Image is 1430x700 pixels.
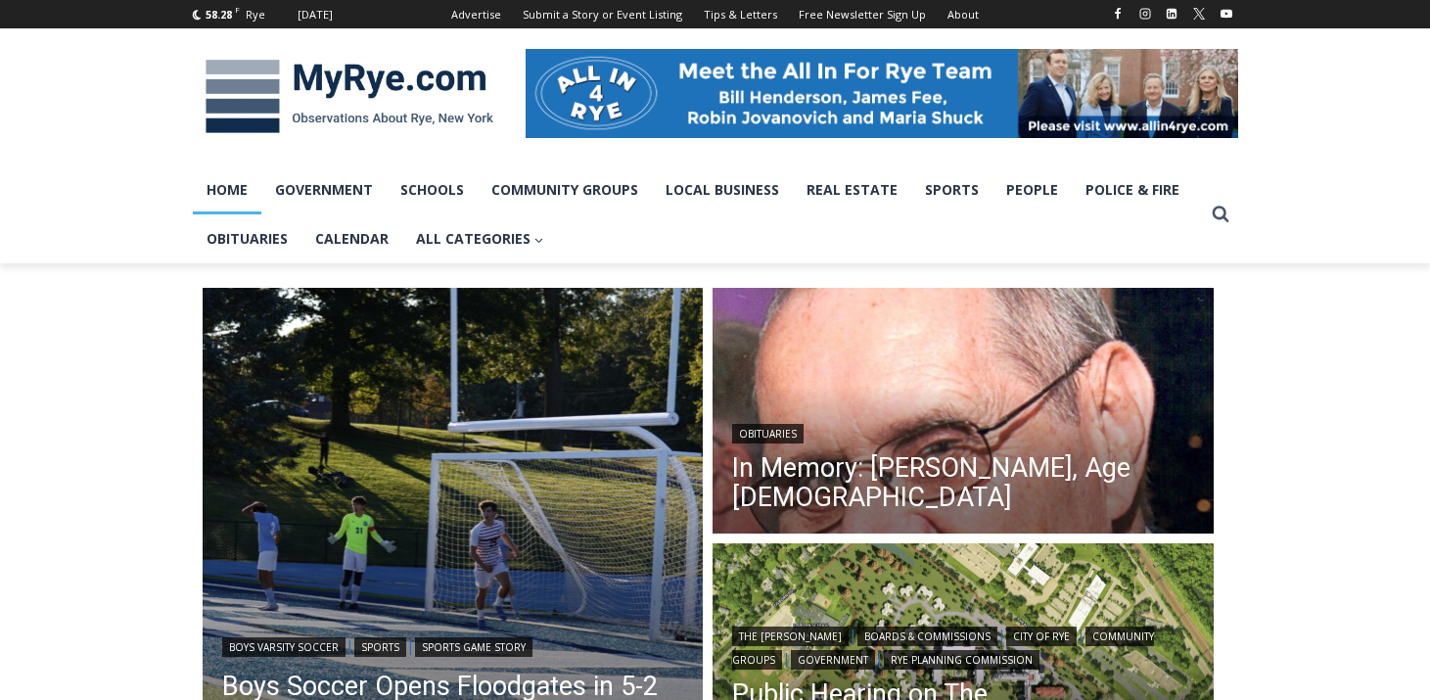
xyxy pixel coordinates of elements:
[415,637,532,657] a: Sports Game Story
[235,4,240,15] span: F
[732,453,1194,512] a: In Memory: [PERSON_NAME], Age [DEMOGRAPHIC_DATA]
[793,165,911,214] a: Real Estate
[416,228,544,250] span: All Categories
[1072,165,1193,214] a: Police & Fire
[1106,2,1130,25] a: Facebook
[911,165,992,214] a: Sports
[354,637,406,657] a: Sports
[193,46,506,148] img: MyRye.com
[301,214,402,263] a: Calendar
[652,165,793,214] a: Local Business
[222,637,346,657] a: Boys Varsity Soccer
[857,627,997,646] a: Boards & Commissions
[791,650,875,670] a: Government
[193,165,261,214] a: Home
[992,165,1072,214] a: People
[193,214,301,263] a: Obituaries
[713,288,1214,538] img: Obituary - Donald J. Demas
[1215,2,1238,25] a: YouTube
[526,49,1238,137] img: All in for Rye
[1133,2,1157,25] a: Instagram
[1006,627,1077,646] a: City of Rye
[884,650,1039,670] a: Rye Planning Commission
[261,165,387,214] a: Government
[402,214,558,263] a: All Categories
[478,165,652,214] a: Community Groups
[1203,197,1238,232] button: View Search Form
[246,6,265,23] div: Rye
[713,288,1214,538] a: Read More In Memory: Donald J. Demas, Age 90
[1160,2,1183,25] a: Linkedin
[387,165,478,214] a: Schools
[732,627,849,646] a: The [PERSON_NAME]
[298,6,333,23] div: [DATE]
[732,424,804,443] a: Obituaries
[222,633,684,657] div: | |
[206,7,232,22] span: 58.28
[1187,2,1211,25] a: X
[193,165,1203,264] nav: Primary Navigation
[732,623,1194,670] div: | | | | |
